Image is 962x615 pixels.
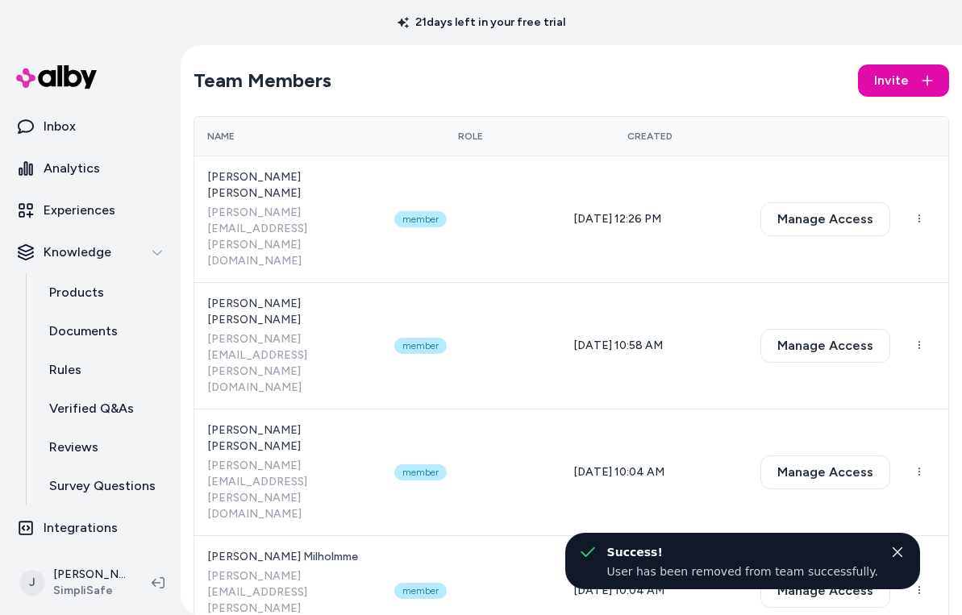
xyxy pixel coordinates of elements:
[760,329,890,363] button: Manage Access
[53,567,126,583] p: [PERSON_NAME]
[607,563,878,580] div: User has been removed from team successfully.
[44,117,76,136] p: Inbox
[394,211,447,227] div: member
[49,322,118,341] p: Documents
[194,68,331,93] h2: Team Members
[49,438,98,457] p: Reviews
[49,399,134,418] p: Verified Q&As
[33,389,174,428] a: Verified Q&As
[207,296,369,328] span: [PERSON_NAME] [PERSON_NAME]
[394,464,447,480] div: member
[207,458,369,522] span: [PERSON_NAME][EMAIL_ADDRESS][PERSON_NAME][DOMAIN_NAME]
[44,243,111,262] p: Knowledge
[6,191,174,230] a: Experiences
[858,64,949,97] button: Invite
[49,476,156,496] p: Survey Questions
[394,338,447,354] div: member
[33,467,174,505] a: Survey Questions
[573,339,663,352] span: [DATE] 10:58 AM
[760,574,890,608] button: Manage Access
[207,331,369,396] span: [PERSON_NAME][EMAIL_ADDRESS][PERSON_NAME][DOMAIN_NAME]
[888,542,907,562] button: Close toast
[49,360,81,380] p: Rules
[874,71,909,90] span: Invite
[6,233,174,272] button: Knowledge
[573,130,727,143] div: Created
[207,549,369,565] span: [PERSON_NAME] Milholmme
[394,130,548,143] div: Role
[33,428,174,467] a: Reviews
[207,422,369,455] span: [PERSON_NAME] [PERSON_NAME]
[33,273,174,312] a: Products
[394,583,447,599] div: member
[16,65,97,89] img: alby Logo
[19,570,45,596] span: J
[607,542,878,562] div: Success!
[44,201,115,220] p: Experiences
[53,583,126,599] span: SimpliSafe
[207,169,369,202] span: [PERSON_NAME] [PERSON_NAME]
[573,465,664,479] span: [DATE] 10:04 AM
[207,130,369,143] div: Name
[44,159,100,178] p: Analytics
[760,202,890,236] button: Manage Access
[33,351,174,389] a: Rules
[207,205,369,269] span: [PERSON_NAME][EMAIL_ADDRESS][PERSON_NAME][DOMAIN_NAME]
[49,283,104,302] p: Products
[44,518,118,538] p: Integrations
[6,509,174,547] a: Integrations
[760,455,890,489] button: Manage Access
[573,584,664,597] span: [DATE] 10:04 AM
[10,557,139,609] button: J[PERSON_NAME]SimpliSafe
[6,149,174,188] a: Analytics
[6,107,174,146] a: Inbox
[573,212,661,226] span: [DATE] 12:26 PM
[388,15,575,31] p: 21 days left in your free trial
[33,312,174,351] a: Documents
